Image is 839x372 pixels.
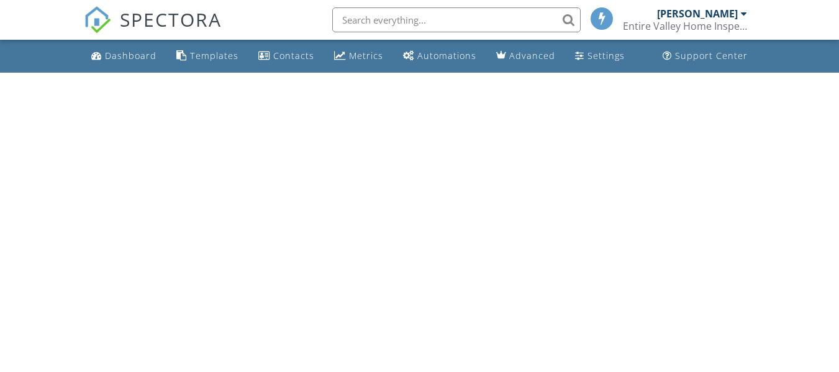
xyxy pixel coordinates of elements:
span: SPECTORA [120,6,222,32]
div: Contacts [273,50,314,61]
div: [PERSON_NAME] [657,7,738,20]
a: Metrics [329,45,388,68]
div: Templates [190,50,238,61]
div: Automations [417,50,476,61]
input: Search everything... [332,7,581,32]
a: SPECTORA [84,17,222,43]
a: Support Center [658,45,753,68]
div: Settings [587,50,625,61]
div: Advanced [509,50,555,61]
a: Settings [570,45,630,68]
div: Dashboard [105,50,156,61]
div: Metrics [349,50,383,61]
a: Contacts [253,45,319,68]
a: Dashboard [86,45,161,68]
a: Templates [171,45,243,68]
div: Entire Valley Home Inspection [623,20,747,32]
a: Automations (Basic) [398,45,481,68]
img: The Best Home Inspection Software - Spectora [84,6,111,34]
div: Support Center [675,50,748,61]
a: Advanced [491,45,560,68]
